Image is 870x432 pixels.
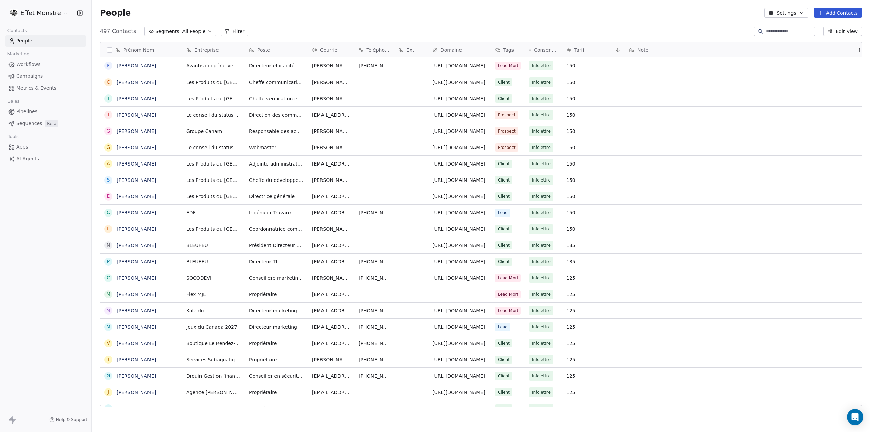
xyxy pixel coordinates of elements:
span: 150 [566,62,621,69]
span: Infolettre [532,356,551,363]
a: [URL][DOMAIN_NAME] [432,194,485,199]
span: 150 [566,144,621,151]
a: [PERSON_NAME] [117,194,156,199]
a: [PERSON_NAME] [117,80,156,85]
a: Apps [5,141,86,153]
span: [EMAIL_ADDRESS][DOMAIN_NAME] [312,373,350,379]
div: Tarif [562,42,625,57]
a: [URL][DOMAIN_NAME] [432,341,485,346]
a: [PERSON_NAME] [117,341,156,346]
span: Téléphone [366,47,390,53]
span: 150 [566,160,621,167]
span: Propriétaire [249,340,303,347]
span: Infolettre [532,160,551,167]
span: Infolettre [532,209,551,216]
span: 150 [566,226,621,232]
a: [PERSON_NAME] [117,210,156,215]
span: Infolettre [532,340,551,347]
a: Workflows [5,59,86,70]
span: [PHONE_NUMBER] [359,209,390,216]
span: Les Produits du [GEOGRAPHIC_DATA] [186,226,241,232]
button: Add Contacts [814,8,862,18]
a: [URL][DOMAIN_NAME] [432,128,485,134]
div: Entreprise [182,42,245,57]
span: Client [495,160,512,168]
span: Groupe Canam [186,128,241,135]
span: [PERSON_NAME][EMAIL_ADDRESS][DOMAIN_NAME] [312,62,350,69]
span: [EMAIL_ADDRESS][DOMAIN_NAME] [312,193,350,200]
div: J [108,388,109,396]
div: M [106,291,110,298]
span: 150 [566,128,621,135]
span: Client [495,241,512,249]
span: Effet Monstre [20,8,61,17]
span: [EMAIL_ADDRESS][DOMAIN_NAME] [312,389,350,396]
span: [PHONE_NUMBER] [359,324,390,330]
span: Conseiller en sécurité financière [249,373,303,379]
span: Infolettre [532,226,551,232]
a: [PERSON_NAME] [117,308,156,313]
span: 125 [566,275,621,281]
span: Infolettre [532,128,551,135]
span: [PERSON_NAME][EMAIL_ADDRESS][PERSON_NAME][DOMAIN_NAME] [312,356,350,363]
span: Client [495,94,512,103]
span: Responsable des achats [249,128,303,135]
span: Propriétaire [249,291,303,298]
span: Infolettre [532,79,551,86]
span: Metrics & Events [16,85,56,92]
span: [EMAIL_ADDRESS][PERSON_NAME][DOMAIN_NAME] [312,160,350,167]
div: V [107,340,110,347]
button: Filter [221,27,249,36]
span: Infolettre [532,144,551,151]
span: Client [495,388,512,396]
a: [URL][DOMAIN_NAME] [432,177,485,183]
div: Prénom Nom [100,42,182,57]
span: [PERSON_NAME][EMAIL_ADDRESS][DOMAIN_NAME] [312,95,350,102]
span: 150 [566,95,621,102]
span: [PHONE_NUMBER] [359,340,390,347]
span: Jeux du Canada 2027 [186,324,241,330]
div: A [107,160,110,167]
span: 125 [566,389,621,396]
div: J [108,405,109,412]
a: [URL][DOMAIN_NAME] [432,161,485,167]
span: Campaigns [16,73,43,80]
span: 150 [566,111,621,118]
span: Tarif [574,47,584,53]
div: P [107,258,110,265]
a: [URL][DOMAIN_NAME] [432,324,485,330]
a: [URL][DOMAIN_NAME] [432,112,485,118]
span: SOCODEVI [186,275,241,281]
a: SequencesBeta [5,118,86,129]
span: People [100,8,131,18]
a: [PERSON_NAME] [117,373,156,379]
span: Intact Renovation [186,405,241,412]
div: Tags [491,42,525,57]
span: Pipelines [16,108,37,115]
a: [URL][DOMAIN_NAME] [432,275,485,281]
span: [EMAIL_ADDRESS][DOMAIN_NAME] [312,405,350,412]
span: 150 [566,209,621,216]
span: Marketing [4,49,32,59]
a: [PERSON_NAME] [117,161,156,167]
span: Prénom Nom [123,47,154,53]
span: 125 [566,405,621,412]
div: I [108,111,109,118]
div: E [107,193,110,200]
span: Prospect [495,143,518,152]
span: Infolettre [532,324,551,330]
span: Directeur efficacité opérationnelle [249,62,303,69]
span: [PERSON_NAME][EMAIL_ADDRESS][DOMAIN_NAME] [312,275,350,281]
span: 125 [566,340,621,347]
div: M [106,323,110,330]
span: BLEUFEU [186,242,241,249]
span: Adjointe administrative [249,160,303,167]
span: Entreprise [194,47,219,53]
span: Beta [45,120,58,127]
span: Tools [5,132,21,142]
span: Agence [PERSON_NAME] [186,389,241,396]
span: Client [495,78,512,86]
span: [PERSON_NAME][EMAIL_ADDRESS][DOMAIN_NAME] [312,79,350,86]
span: Client [495,258,512,266]
span: Les Produits du [GEOGRAPHIC_DATA] [186,177,241,184]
